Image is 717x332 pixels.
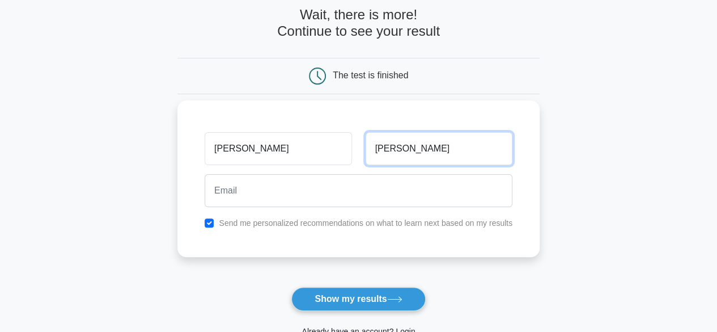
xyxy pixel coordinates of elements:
[205,174,512,207] input: Email
[291,287,425,311] button: Show my results
[205,132,351,165] input: First name
[366,132,512,165] input: Last name
[333,70,408,80] div: The test is finished
[177,7,540,40] h4: Wait, there is more! Continue to see your result
[219,218,512,228] label: Send me personalized recommendations on what to learn next based on my results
